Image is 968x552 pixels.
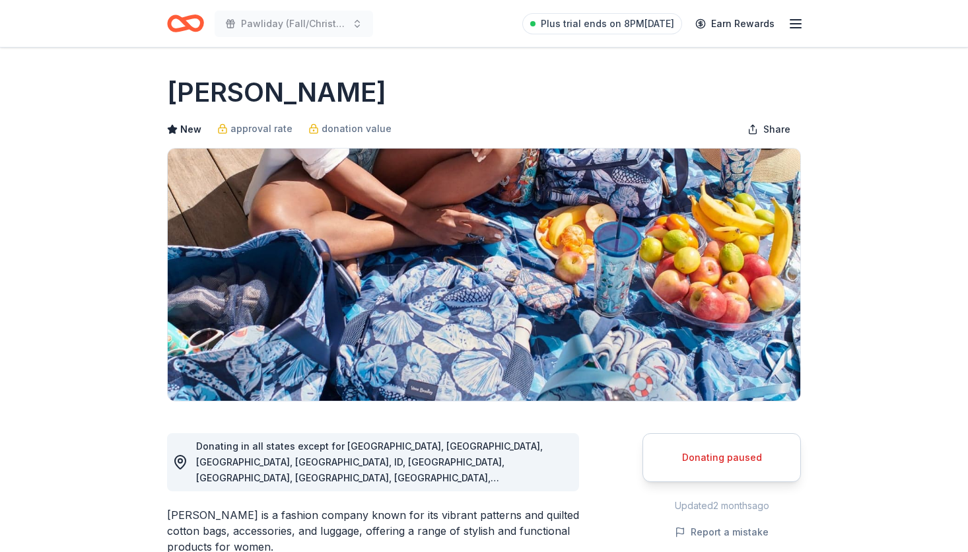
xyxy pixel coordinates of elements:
div: Donating paused [659,450,784,466]
span: Donating in all states except for [GEOGRAPHIC_DATA], [GEOGRAPHIC_DATA], [GEOGRAPHIC_DATA], [GEOGR... [196,440,543,515]
span: approval rate [230,121,293,137]
a: approval rate [217,121,293,137]
span: Pawliday (Fall/Christmas) Auction [241,16,347,32]
span: donation value [322,121,392,137]
span: New [180,121,201,137]
img: Image for Vera Bradley [168,149,800,401]
a: Home [167,8,204,39]
h1: [PERSON_NAME] [167,74,386,111]
button: Pawliday (Fall/Christmas) Auction [215,11,373,37]
a: donation value [308,121,392,137]
a: Plus trial ends on 8PM[DATE] [522,13,682,34]
a: Earn Rewards [687,12,782,36]
button: Share [737,116,801,143]
span: Share [763,121,790,137]
button: Report a mistake [675,524,769,540]
span: Plus trial ends on 8PM[DATE] [541,16,674,32]
div: Updated 2 months ago [642,498,801,514]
